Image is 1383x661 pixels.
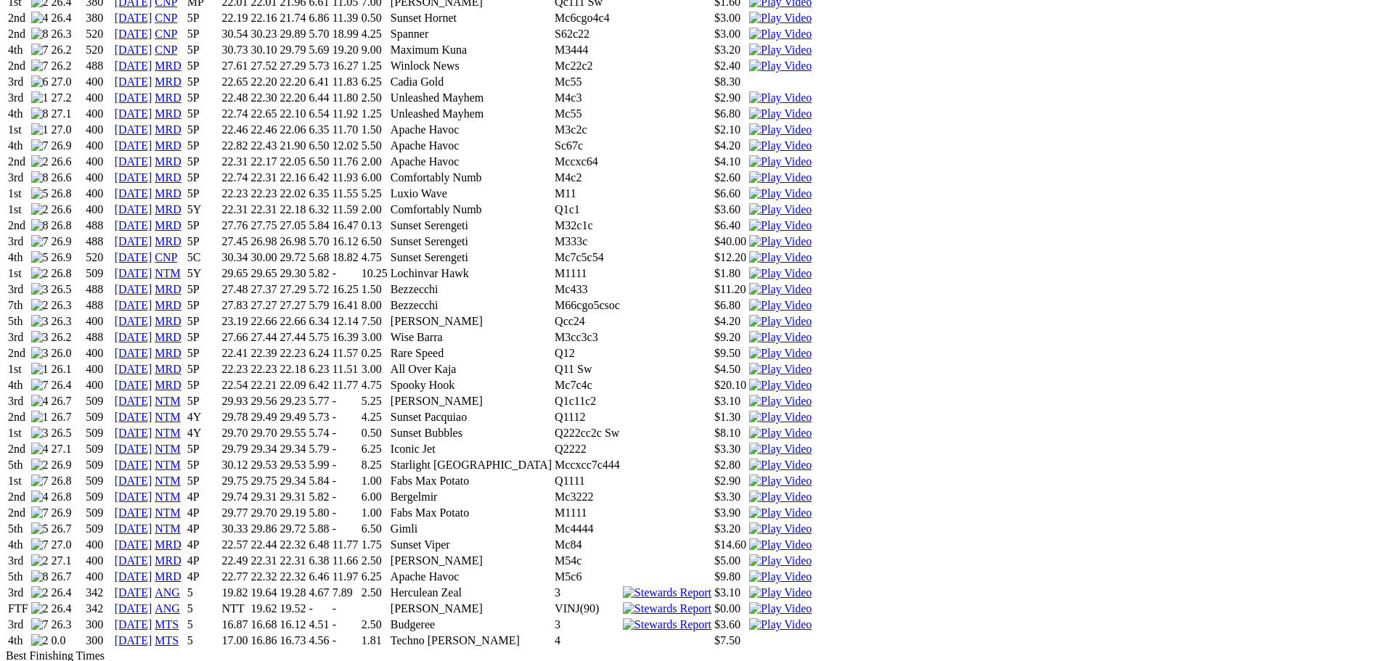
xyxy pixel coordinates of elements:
a: [DATE] [115,538,152,551]
img: Play Video [749,522,812,535]
img: 3 [31,427,49,440]
a: MRD [155,554,181,567]
td: $8.30 [714,75,747,89]
td: 22.74 [221,107,248,121]
td: 520 [85,27,113,41]
td: 4th [7,107,29,121]
img: 2 [31,459,49,472]
td: 22.20 [250,75,277,89]
img: 8 [31,219,49,232]
td: 11.39 [332,11,359,25]
a: MRD [155,59,181,72]
td: 5P [187,59,220,73]
a: [DATE] [115,522,152,535]
img: Play Video [749,411,812,424]
a: [DATE] [115,331,152,343]
td: 22.20 [279,91,306,105]
td: 520 [85,43,113,57]
img: Play Video [749,139,812,152]
a: MRD [155,171,181,184]
a: [DATE] [115,12,152,24]
a: NTM [155,522,181,535]
a: MRD [155,219,181,231]
img: Play Video [749,219,812,232]
img: Play Video [749,395,812,408]
td: $2.90 [714,91,747,105]
a: View replay [749,203,812,215]
a: MRD [155,139,181,152]
img: Play Video [749,570,812,583]
a: CNP [155,44,177,56]
img: Play Video [749,475,812,488]
td: $3.20 [714,43,747,57]
a: [DATE] [115,299,152,311]
img: Play Video [749,187,812,200]
img: Play Video [749,203,812,216]
img: Play Video [749,251,812,264]
img: 7 [31,475,49,488]
td: Sunset Hornet [390,11,552,25]
a: View replay [749,602,812,615]
td: 3rd [7,75,29,89]
a: [DATE] [115,283,152,295]
img: Stewards Report [623,602,711,615]
img: Play Video [749,123,812,136]
a: [DATE] [115,634,152,646]
td: 1.25 [361,59,388,73]
a: View replay [749,411,812,423]
td: 29.79 [279,43,306,57]
td: $3.00 [714,27,747,41]
a: MRD [155,315,181,327]
a: [DATE] [115,44,152,56]
img: 1 [31,123,49,136]
a: NTM [155,427,181,439]
td: 22.65 [221,75,248,89]
a: View replay [749,379,812,391]
a: ANG [155,586,180,599]
img: Play Video [749,299,812,312]
a: View replay [749,331,812,343]
td: 5P [187,91,220,105]
td: 27.52 [250,59,277,73]
a: [DATE] [115,91,152,104]
a: MRD [155,155,181,168]
img: 3 [31,331,49,344]
a: [DATE] [115,315,152,327]
td: 26.3 [51,27,84,41]
a: CNP [155,251,177,263]
a: View replay [749,315,812,327]
img: Play Video [749,315,812,328]
img: 7 [31,139,49,152]
td: 26.4 [51,11,84,25]
td: 2.50 [361,91,388,105]
td: 4th [7,43,29,57]
a: View replay [749,618,812,631]
img: Play Video [749,331,812,344]
td: 30.73 [221,43,248,57]
img: 4 [31,443,49,456]
a: View replay [749,155,812,168]
img: Play Video [749,427,812,440]
img: 1 [31,91,49,104]
img: Play Video [749,490,812,504]
a: MRD [155,379,181,391]
td: 6.44 [308,91,330,105]
a: [DATE] [115,427,152,439]
a: MRD [155,187,181,200]
img: 7 [31,538,49,551]
a: View replay [749,586,812,599]
a: MRD [155,123,181,136]
img: Play Video [749,91,812,104]
img: 1 [31,363,49,376]
td: Mc6cgo4c4 [554,11,621,25]
td: 22.16 [250,11,277,25]
a: View replay [749,506,812,519]
img: 1 [31,411,49,424]
td: Unleashed Mayhem [390,91,552,105]
a: [DATE] [115,235,152,247]
a: [DATE] [115,107,152,120]
img: 3 [31,347,49,360]
a: [DATE] [115,171,152,184]
a: [DATE] [115,443,152,455]
td: 18.99 [332,27,359,41]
